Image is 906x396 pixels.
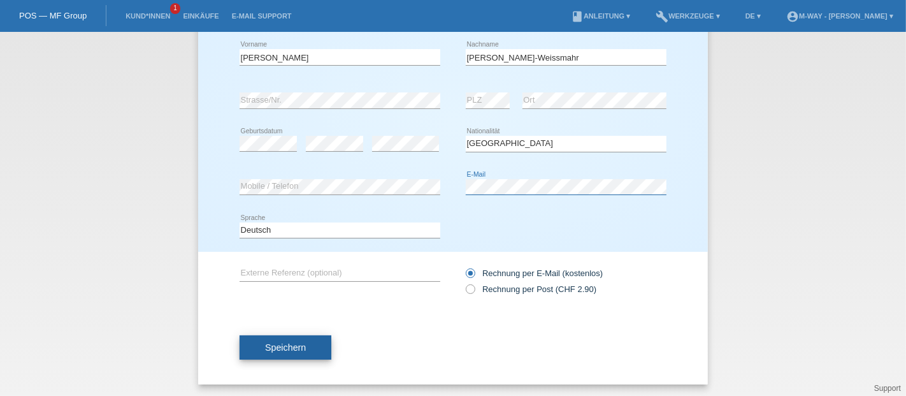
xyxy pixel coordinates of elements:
label: Rechnung per Post (CHF 2.90) [466,284,596,294]
i: book [571,10,584,23]
a: bookAnleitung ▾ [564,12,636,20]
a: buildWerkzeuge ▾ [649,12,726,20]
a: DE ▾ [739,12,767,20]
button: Speichern [240,335,331,360]
span: 1 [170,3,180,14]
a: Kund*innen [119,12,176,20]
a: account_circlem-way - [PERSON_NAME] ▾ [780,12,900,20]
label: Rechnung per E-Mail (kostenlos) [466,268,603,278]
a: Einkäufe [176,12,225,20]
i: build [656,10,668,23]
a: Support [874,384,901,393]
span: Speichern [265,342,306,353]
input: Rechnung per Post (CHF 2.90) [466,284,474,300]
input: Rechnung per E-Mail (kostenlos) [466,268,474,284]
a: E-Mail Support [226,12,298,20]
a: POS — MF Group [19,11,87,20]
i: account_circle [786,10,799,23]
